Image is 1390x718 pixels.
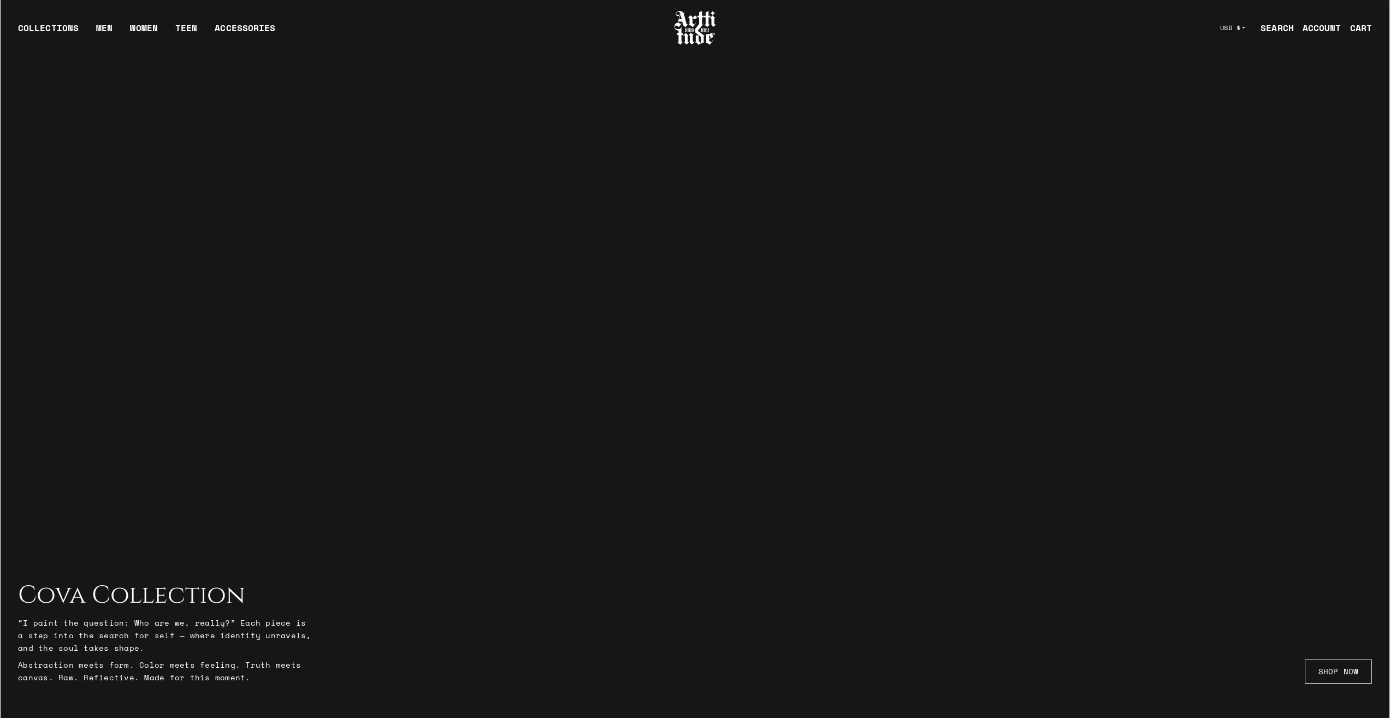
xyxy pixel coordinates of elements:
p: Abstraction meets form. Color meets feeling. Truth meets canvas. Raw. Reflective. Made for this m... [18,658,313,684]
div: CART [1350,21,1372,34]
button: USD $ [1214,16,1252,40]
a: WOMEN [130,21,158,43]
a: SEARCH [1252,17,1294,39]
h2: Cova Collection [18,581,313,610]
ul: Main navigation [9,21,284,43]
span: USD $ [1220,23,1241,32]
div: ACCESSORIES [215,21,275,43]
a: MEN [96,21,113,43]
img: Arttitude [673,9,717,46]
a: SHOP NOW [1305,660,1372,684]
p: “I paint the question: Who are we, really?” Each piece is a step into the search for self — where... [18,616,313,654]
div: COLLECTIONS [18,21,79,43]
a: Open cart [1341,17,1372,39]
a: TEEN [175,21,197,43]
a: ACCOUNT [1294,17,1341,39]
